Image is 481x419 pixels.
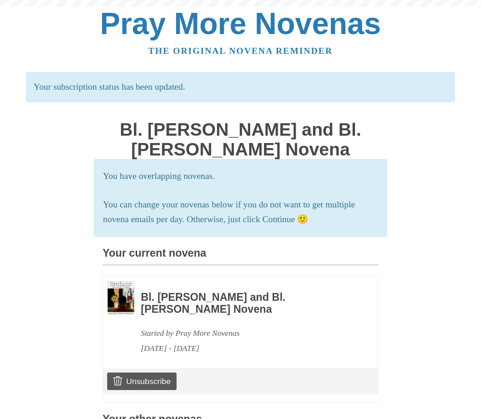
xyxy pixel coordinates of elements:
p: You have overlapping novenas. [103,169,378,184]
p: You can change your novenas below if you do not want to get multiple novena emails per day. Other... [103,197,378,228]
h3: Your current novena [103,247,378,265]
div: [DATE] - [DATE] [141,341,353,356]
h1: Bl. [PERSON_NAME] and Bl. [PERSON_NAME] Novena [103,120,378,159]
a: The original novena reminder [149,46,333,56]
a: Unsubscribe [107,373,177,390]
p: Your subscription status has been updated. [26,72,454,102]
a: Pray More Novenas [100,6,381,40]
h3: Bl. [PERSON_NAME] and Bl. [PERSON_NAME] Novena [141,292,353,315]
div: Started by Pray More Novenas [141,326,353,341]
img: Novena image [108,281,134,315]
